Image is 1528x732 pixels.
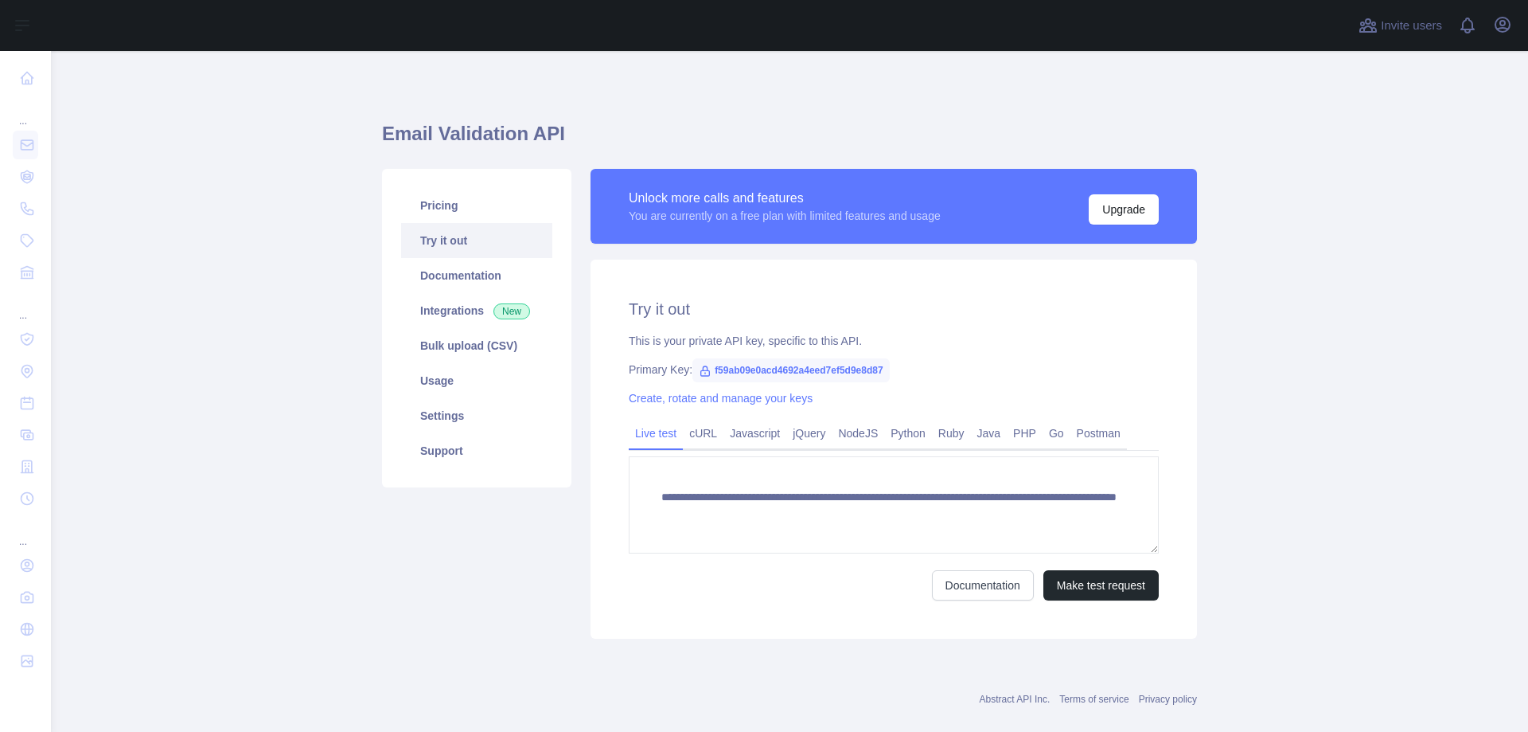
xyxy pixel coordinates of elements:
[629,362,1159,378] div: Primary Key:
[401,363,552,398] a: Usage
[832,421,884,446] a: NodeJS
[382,121,1197,159] h1: Email Validation API
[1381,17,1442,35] span: Invite users
[1355,13,1445,38] button: Invite users
[1089,194,1159,225] button: Upgrade
[13,290,38,322] div: ...
[493,303,530,319] span: New
[401,223,552,258] a: Try it out
[980,694,1050,705] a: Abstract API Inc.
[1139,694,1197,705] a: Privacy policy
[932,570,1034,601] a: Documentation
[629,392,813,405] a: Create, rotate and manage your keys
[629,298,1159,320] h2: Try it out
[13,516,38,548] div: ...
[884,421,932,446] a: Python
[1070,421,1127,446] a: Postman
[932,421,971,446] a: Ruby
[401,328,552,363] a: Bulk upload (CSV)
[401,433,552,468] a: Support
[723,421,786,446] a: Javascript
[692,358,890,382] span: f59ab09e0acd4692a4eed7ef5d9e8d87
[786,421,832,446] a: jQuery
[683,421,723,446] a: cURL
[401,293,552,328] a: Integrations New
[1043,570,1159,601] button: Make test request
[401,398,552,433] a: Settings
[971,421,1008,446] a: Java
[629,333,1159,349] div: This is your private API key, specific to this API.
[13,96,38,127] div: ...
[1059,694,1128,705] a: Terms of service
[629,421,683,446] a: Live test
[1007,421,1043,446] a: PHP
[401,258,552,293] a: Documentation
[629,208,941,224] div: You are currently on a free plan with limited features and usage
[401,188,552,223] a: Pricing
[629,189,941,208] div: Unlock more calls and features
[1043,421,1070,446] a: Go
